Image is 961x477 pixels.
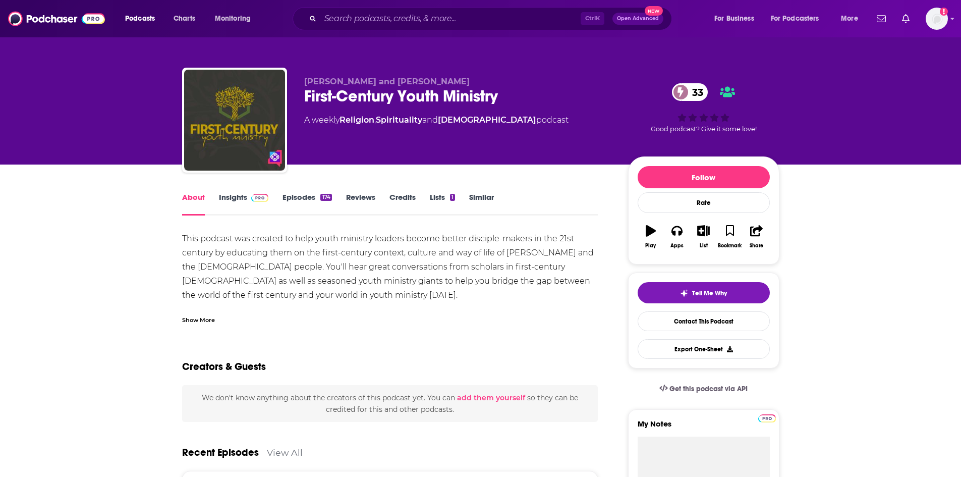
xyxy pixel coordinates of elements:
a: 33 [672,83,708,101]
span: We don't know anything about the creators of this podcast yet . You can so they can be credited f... [202,393,578,413]
button: Bookmark [717,219,743,255]
div: 1 [450,194,455,201]
span: Charts [174,12,195,26]
button: Open AdvancedNew [612,13,663,25]
button: List [690,219,716,255]
div: Apps [670,243,684,249]
img: tell me why sparkle [680,289,688,297]
span: Get this podcast via API [669,385,748,393]
a: Episodes174 [282,192,331,216]
a: Charts [167,11,201,27]
button: open menu [707,11,767,27]
span: New [645,6,663,16]
span: Ctrl K [581,12,604,25]
span: For Podcasters [771,12,819,26]
a: Recent Episodes [182,446,259,459]
span: Podcasts [125,12,155,26]
svg: Add a profile image [940,8,948,16]
span: , [374,115,376,125]
div: 174 [320,194,331,201]
button: open menu [118,11,168,27]
button: Show profile menu [926,8,948,30]
a: InsightsPodchaser Pro [219,192,269,216]
img: User Profile [926,8,948,30]
span: and [422,115,438,125]
h2: Creators & Guests [182,360,266,373]
button: add them yourself [457,394,525,402]
button: Play [638,219,664,255]
button: tell me why sparkleTell Me Why [638,282,770,303]
img: Podchaser - Follow, Share and Rate Podcasts [8,9,105,28]
a: Show notifications dropdown [898,10,914,27]
a: Lists1 [430,192,455,216]
span: Monitoring [215,12,251,26]
span: Tell Me Why [692,289,727,297]
img: Podchaser Pro [251,194,269,202]
button: open menu [834,11,871,27]
a: Credits [389,192,416,216]
button: open menu [764,11,834,27]
span: Good podcast? Give it some love! [651,125,757,133]
button: Apps [664,219,690,255]
a: Contact This Podcast [638,311,770,331]
div: This podcast was created to help youth ministry leaders become better disciple-makers in the 21st... [182,232,598,415]
button: Follow [638,166,770,188]
button: Export One-Sheet [638,339,770,359]
a: View All [267,447,303,458]
a: Show notifications dropdown [873,10,890,27]
span: Open Advanced [617,16,659,21]
a: Reviews [346,192,375,216]
div: 33Good podcast? Give it some love! [628,77,779,139]
div: Bookmark [718,243,742,249]
div: List [700,243,708,249]
input: Search podcasts, credits, & more... [320,11,581,27]
span: For Business [714,12,754,26]
span: Logged in as luilaking [926,8,948,30]
a: About [182,192,205,216]
a: Get this podcast via API [651,377,756,401]
div: Share [750,243,763,249]
img: First-Century Youth Ministry [184,70,285,171]
div: A weekly podcast [304,114,569,126]
a: Spirituality [376,115,422,125]
label: My Notes [638,419,770,437]
button: Share [743,219,769,255]
a: Pro website [758,413,776,422]
span: [PERSON_NAME] and [PERSON_NAME] [304,77,470,86]
div: Search podcasts, credits, & more... [302,7,682,30]
a: Similar [469,192,494,216]
a: Religion [340,115,374,125]
img: Podchaser Pro [758,414,776,422]
span: 33 [682,83,708,101]
a: [DEMOGRAPHIC_DATA] [438,115,536,125]
div: Play [645,243,656,249]
span: More [841,12,858,26]
button: open menu [208,11,264,27]
div: Rate [638,192,770,213]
